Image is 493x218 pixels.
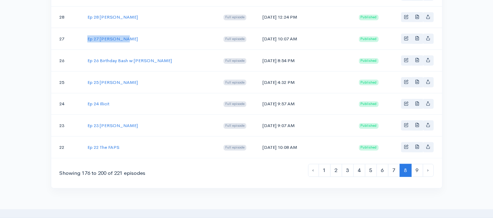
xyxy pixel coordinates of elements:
span: Published [359,15,379,20]
a: Ep 26 Birthday Bash w [PERSON_NAME] [87,58,172,64]
a: Ep 25 [PERSON_NAME] [87,79,138,85]
td: [DATE] 9:07 AM [257,115,353,137]
a: Ep 28 [PERSON_NAME] [87,14,138,20]
a: Ep 27 [PERSON_NAME] [87,36,138,42]
span: 8 [400,164,412,177]
span: Full episode [224,15,246,20]
span: Full episode [224,145,246,151]
td: [DATE] 10:07 AM [257,28,353,50]
a: Ep 24 Illicit [87,101,109,107]
td: [DATE] 8:54 PM [257,50,353,72]
a: Next » [423,164,434,177]
a: Ep 22 The FAPS [87,144,119,150]
span: Published [359,80,379,85]
div: Basic example [401,55,434,66]
td: [DATE] 4:32 PM [257,71,353,93]
span: Full episode [224,37,246,42]
a: « Previous [308,164,319,177]
div: Basic example [401,99,434,109]
td: [DATE] 9:57 AM [257,93,353,115]
span: Published [359,145,379,151]
span: Published [359,37,379,42]
a: 4 [353,164,365,177]
td: 22 [51,137,82,158]
td: 26 [51,50,82,72]
a: 3 [342,164,354,177]
a: 2 [330,164,342,177]
a: 9 [411,164,423,177]
td: 28 [51,6,82,28]
a: 5 [365,164,377,177]
a: Ep 23 [PERSON_NAME] [87,123,138,128]
span: Full episode [224,58,246,64]
td: 25 [51,71,82,93]
span: Published [359,58,379,64]
span: Full episode [224,123,246,129]
span: Full episode [224,101,246,107]
div: Basic example [401,77,434,87]
span: Published [359,101,379,107]
td: 23 [51,115,82,137]
span: Published [359,123,379,129]
td: 27 [51,28,82,50]
a: 7 [388,164,400,177]
div: Basic example [401,142,434,152]
a: 1 [319,164,331,177]
td: [DATE] 10:08 AM [257,137,353,158]
span: Full episode [224,80,246,85]
div: Basic example [401,34,434,44]
a: 6 [377,164,388,177]
div: Showing 176 to 200 of 221 episodes [60,169,146,177]
div: Basic example [401,120,434,131]
div: Basic example [401,12,434,22]
td: 24 [51,93,82,115]
td: [DATE] 12:24 PM [257,6,353,28]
